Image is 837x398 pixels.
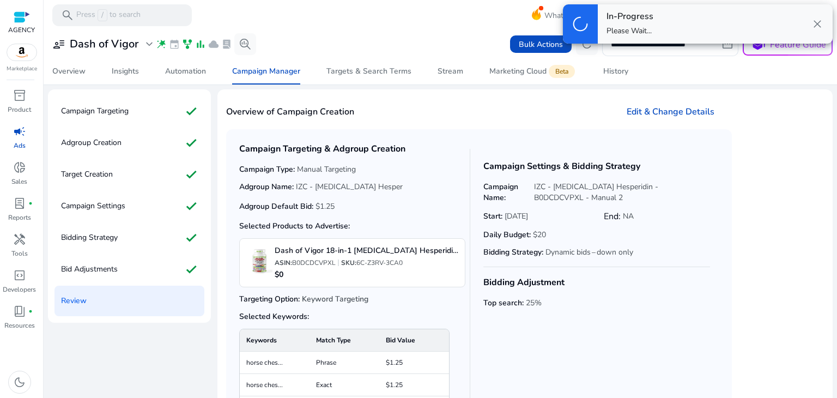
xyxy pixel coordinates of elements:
[316,381,373,389] p: Exact
[3,285,36,294] p: Developers
[510,35,572,53] button: Bulk Actions
[185,229,198,246] mat-icon: check
[208,39,219,50] span: cloud
[750,37,766,52] span: school
[13,233,26,246] span: handyman
[483,160,710,173] h3: Campaign Settings & Bidding Strategy
[185,261,198,278] mat-icon: check
[386,381,442,389] p: $1.25
[326,68,411,75] div: Targets & Search Terms
[14,141,26,150] p: Ads
[11,249,28,258] p: Tools
[52,68,86,75] div: Overview
[226,105,354,118] h3: Overview of Campaign Creation
[483,230,710,240] span: Daily Budget:
[316,336,373,345] p: Match Type
[533,230,546,240] p: $20
[13,161,26,174] span: donut_small
[61,229,118,246] p: Bidding Strategy
[61,166,113,183] p: Target Creation
[505,211,528,222] p: [DATE]
[549,65,575,78] span: Beta
[569,13,591,35] span: progress_activity
[316,201,335,212] p: $1.25
[386,358,442,367] p: $1.25
[8,105,31,114] p: Product
[28,309,33,313] span: fiber_manual_record
[296,182,403,192] p: IZC - [MEDICAL_DATA] Hesper
[239,294,466,305] span: Targeting Option:
[302,294,368,305] p: Keyword Targeting
[61,261,118,278] p: Bid Adjustments
[234,33,256,55] button: search_insights
[61,292,87,310] p: Review
[169,39,180,50] span: event
[61,102,129,120] p: Campaign Targeting
[483,211,528,222] span: Start:
[246,358,303,367] p: horse ches...
[603,68,628,75] div: History
[483,247,710,258] span: Bidding Strategy:
[185,102,198,120] mat-icon: check
[239,38,252,51] span: search_insights
[297,164,356,175] p: Manual Targeting
[275,269,459,280] p: $0
[61,197,125,215] p: Campaign Settings
[341,258,403,267] p: SKU:
[185,166,198,183] mat-icon: check
[11,177,27,186] p: Sales
[239,221,466,232] h4: Selected Products to Advertise:
[627,105,714,118] h3: Edit & Change Details
[7,44,37,61] img: amazon.svg
[76,9,141,21] p: Press to search
[606,11,653,22] h4: In-Progress
[386,336,442,345] p: Bid Value
[544,6,587,25] span: What's New
[483,182,710,203] span: Campaign Name:
[580,38,593,51] span: refresh
[483,298,565,309] span: Top search:
[165,68,206,75] div: Automation
[52,38,65,51] span: user_attributes
[545,247,633,258] p: Dynamic bids – down only
[8,25,35,35] p: AGENCY
[61,9,74,22] span: search
[13,125,26,138] span: campaign
[98,9,107,21] span: /
[143,38,156,51] span: expand_more
[604,210,634,223] span: End:
[28,201,33,206] span: fiber_manual_record
[195,39,206,50] span: bar_chart
[185,134,198,152] mat-icon: check
[112,68,139,75] div: Insights
[4,321,35,330] p: Resources
[13,89,26,102] span: inventory_2
[239,164,466,175] span: Campaign Type:
[275,258,336,267] p: ASIN:
[483,276,565,289] h3: Bidding Adjustment
[246,336,303,345] p: Keywords
[8,213,31,222] p: Reports
[182,39,193,50] span: family_history
[185,197,198,215] mat-icon: check
[239,182,403,192] span: Adgroup Name:
[61,134,122,152] p: Adgroup Creation
[239,142,466,155] h3: Campaign Targeting & Adgroup Creation
[438,68,463,75] div: Stream
[13,305,26,318] span: book_4
[489,67,577,76] div: Marketing Cloud
[232,68,300,75] div: Campaign Manager
[292,258,336,267] span: B0DCDCVPXL
[623,211,634,222] p: NA
[275,245,459,256] h4: Dash of Vigor 18-in-1 [MEDICAL_DATA] Hesperidin Supplement, Quercetin with [MEDICAL_DATA], Zinc, ...
[7,65,37,73] p: Marketplace
[13,376,26,389] span: dark_mode
[239,201,335,212] span: Adgroup Default Bid:
[13,269,26,282] span: code_blocks
[356,258,403,267] span: 6C-Z3RV-3CA0
[239,311,466,322] span: Selected Keywords:
[221,39,232,50] span: lab_profile
[70,38,138,51] h3: Dash of Vigor
[526,298,542,309] p: 25%
[13,197,26,210] span: lab_profile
